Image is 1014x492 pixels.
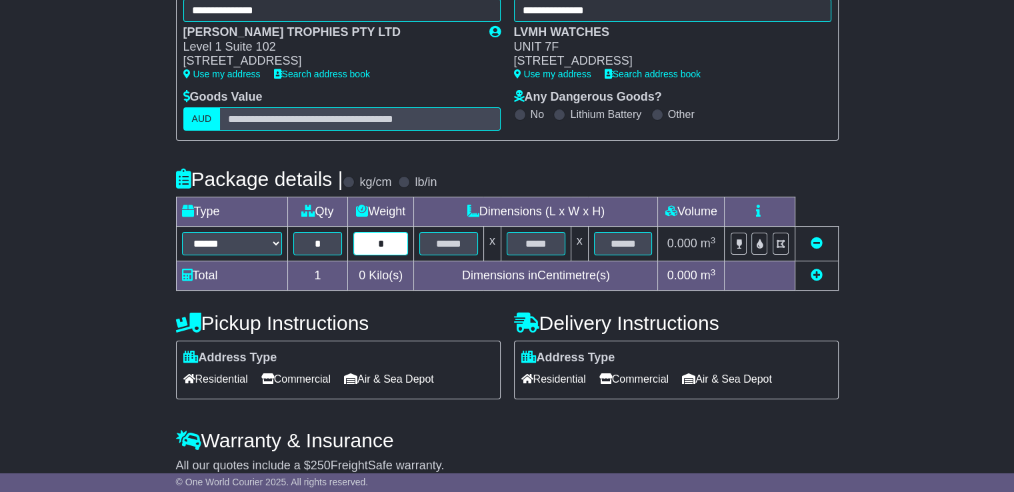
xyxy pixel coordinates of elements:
div: [STREET_ADDRESS] [514,54,818,69]
a: Add new item [811,269,823,282]
label: lb/in [415,175,437,190]
td: 1 [287,261,348,291]
span: Air & Sea Depot [682,369,772,389]
div: LVMH WATCHES [514,25,818,40]
h4: Delivery Instructions [514,312,839,334]
h4: Package details | [176,168,343,190]
span: 0.000 [667,269,697,282]
label: No [531,108,544,121]
label: Address Type [183,351,277,365]
div: Level 1 Suite 102 [183,40,476,55]
label: kg/cm [359,175,391,190]
label: Lithium Battery [570,108,641,121]
span: 0.000 [667,237,697,250]
a: Remove this item [811,237,823,250]
td: Total [176,261,287,291]
div: [STREET_ADDRESS] [183,54,476,69]
a: Use my address [514,69,591,79]
label: Address Type [521,351,615,365]
span: 250 [311,459,331,472]
span: 0 [359,269,365,282]
span: m [701,237,716,250]
td: Kilo(s) [348,261,414,291]
label: AUD [183,107,221,131]
span: © One World Courier 2025. All rights reserved. [176,477,369,487]
td: Weight [348,197,414,227]
span: Air & Sea Depot [344,369,434,389]
td: Type [176,197,287,227]
td: Dimensions in Centimetre(s) [414,261,658,291]
td: x [571,227,588,261]
div: UNIT 7F [514,40,818,55]
a: Search address book [274,69,370,79]
span: Residential [521,369,586,389]
a: Search address book [605,69,701,79]
span: Commercial [599,369,669,389]
div: [PERSON_NAME] TROPHIES PTY LTD [183,25,476,40]
h4: Pickup Instructions [176,312,501,334]
span: m [701,269,716,282]
label: Other [668,108,695,121]
td: x [483,227,501,261]
span: Residential [183,369,248,389]
td: Qty [287,197,348,227]
label: Goods Value [183,90,263,105]
h4: Warranty & Insurance [176,429,839,451]
td: Dimensions (L x W x H) [414,197,658,227]
a: Use my address [183,69,261,79]
div: All our quotes include a $ FreightSafe warranty. [176,459,839,473]
td: Volume [658,197,725,227]
label: Any Dangerous Goods? [514,90,662,105]
span: Commercial [261,369,331,389]
sup: 3 [711,235,716,245]
sup: 3 [711,267,716,277]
